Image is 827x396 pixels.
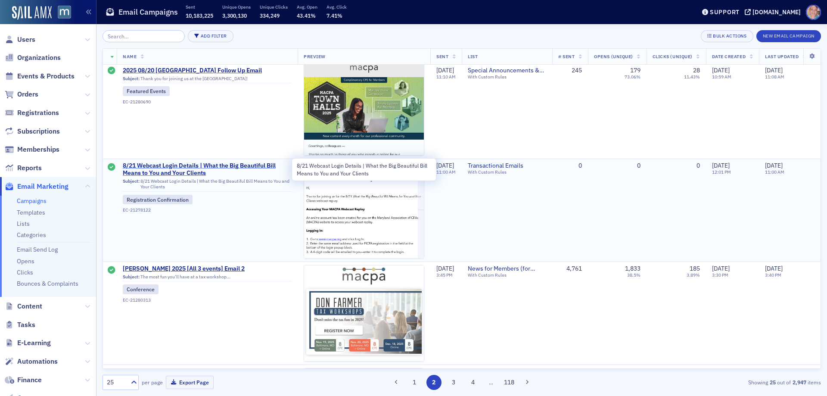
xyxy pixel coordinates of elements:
span: Name [123,53,137,59]
span: Tasks [17,320,35,330]
span: … [485,378,497,386]
button: 118 [502,375,517,390]
span: 10,183,225 [186,12,213,19]
div: Support [710,8,740,16]
div: 185 [690,265,700,273]
span: Profile [806,5,821,20]
span: Preview [304,53,326,59]
span: Automations [17,357,58,366]
a: Campaigns [17,197,47,205]
time: 3:45 PM [436,272,453,278]
a: Subscriptions [5,127,60,136]
span: 3,300,130 [222,12,247,19]
div: 11 [634,368,640,376]
span: Transactional Emails [468,162,546,170]
div: Sent [108,67,115,75]
a: Special Announcements & Special Event Invitations [468,67,546,75]
span: [DATE] [436,162,454,169]
time: 3:30 PM [712,272,728,278]
span: Organizations [17,53,61,62]
div: 28 [693,67,700,75]
div: 0 [696,162,700,170]
div: Featured Events [123,87,170,96]
button: 2 [426,375,441,390]
a: Events & Products [5,72,75,81]
div: 11.43% [684,75,700,80]
a: E-Learning [5,338,51,348]
strong: 25 [768,378,777,386]
time: 11:08 AM [765,74,784,80]
strong: 2,947 [791,378,808,386]
div: 3.89% [687,272,700,278]
div: 3 [696,368,700,376]
div: With Custom Rules [468,272,546,278]
img: SailAMX [12,6,52,20]
span: Finance [17,375,42,385]
div: EC-21280313 [123,297,292,303]
a: Orders [5,90,38,99]
span: [DATE] [765,368,783,375]
button: 3 [446,375,461,390]
div: 8/21 Webcast Login Details | What the Big Beautiful Bill Means to You and Your Clients [292,158,436,181]
p: Avg. Click [326,4,347,10]
p: Unique Opens [222,4,251,10]
span: Subject: [123,76,140,81]
a: Templates [17,209,45,216]
span: [DATE] [765,265,783,272]
span: Memberships [17,145,59,154]
span: Reports [17,163,42,173]
div: EC-21278122 [123,207,292,213]
div: 245 [558,67,582,75]
div: With Custom Rules [468,169,546,175]
div: Thank you for joining us at the [GEOGRAPHIC_DATA]! [123,76,292,84]
div: 24 [558,368,582,376]
span: [DATE] [765,162,783,169]
span: Registrations [17,108,59,118]
div: 8/21 Webcast Login Details | What the Big Beautiful Bill Means to You and Your Clients [123,178,292,192]
button: Add Filter [188,30,233,42]
span: Events & Products [17,72,75,81]
span: 7.41% [326,12,342,19]
time: 11:10 AM [436,74,456,80]
span: Users [17,35,35,44]
time: 11:00 AM [765,169,784,175]
span: [DATE] [712,162,730,169]
a: Organizations [5,53,61,62]
span: E-Learning [17,338,51,348]
time: 11:00 AM [436,169,456,175]
span: [DATE] [712,265,730,272]
a: Categories [17,231,46,239]
a: Content [5,302,42,311]
button: New Email Campaign [756,30,821,42]
p: Avg. Open [297,4,317,10]
div: Sent [108,266,115,275]
a: Finance [5,375,42,385]
div: Showing out of items [588,378,821,386]
div: 4,761 [558,265,582,273]
span: # Sent [558,53,575,59]
p: Sent [186,4,213,10]
span: List [468,53,478,59]
span: Opens (Unique) [594,53,633,59]
a: Opens [17,257,34,265]
input: Search… [103,30,185,42]
span: Last Updated [765,53,799,59]
div: 179 [630,67,640,75]
button: 1 [407,375,422,390]
a: Users [5,35,35,44]
a: Registrations [5,108,59,118]
span: Content [17,302,42,311]
span: [DATE] [436,368,454,375]
div: The most fun you'll have at a tax workshop... [123,274,292,282]
span: Clicks (Unique) [653,53,693,59]
a: MACPA's EBP Audit Q&A Post Event Email [123,368,292,376]
span: 8/21 Webcast Login Details | What the Big Beautiful Bill Means to You and Your Clients [123,162,292,177]
label: per page [142,378,163,386]
div: Sent [108,163,115,172]
button: Export Page [166,376,214,389]
span: Date Created [712,53,746,59]
span: [DATE] [436,66,454,74]
a: New Email Campaign [756,31,821,39]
